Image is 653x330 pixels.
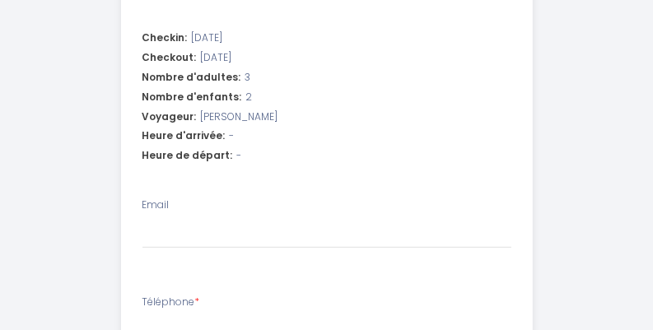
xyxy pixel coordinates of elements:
span: Nombre d'adultes: [142,70,241,86]
span: - [230,128,235,144]
span: [DATE] [201,50,232,66]
label: Téléphone [142,295,200,310]
span: [PERSON_NAME] [201,109,278,125]
span: Checkin: [142,30,188,46]
span: [DATE] [192,30,223,46]
label: Email [142,198,170,213]
span: Nombre d'enfants: [142,90,242,105]
span: Heure d'arrivée: [142,128,226,144]
span: 2 [246,90,253,105]
span: Heure de départ: [142,148,233,164]
span: Checkout: [142,50,197,66]
span: Voyageur: [142,109,197,125]
span: - [237,148,242,164]
span: 3 [245,70,251,86]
